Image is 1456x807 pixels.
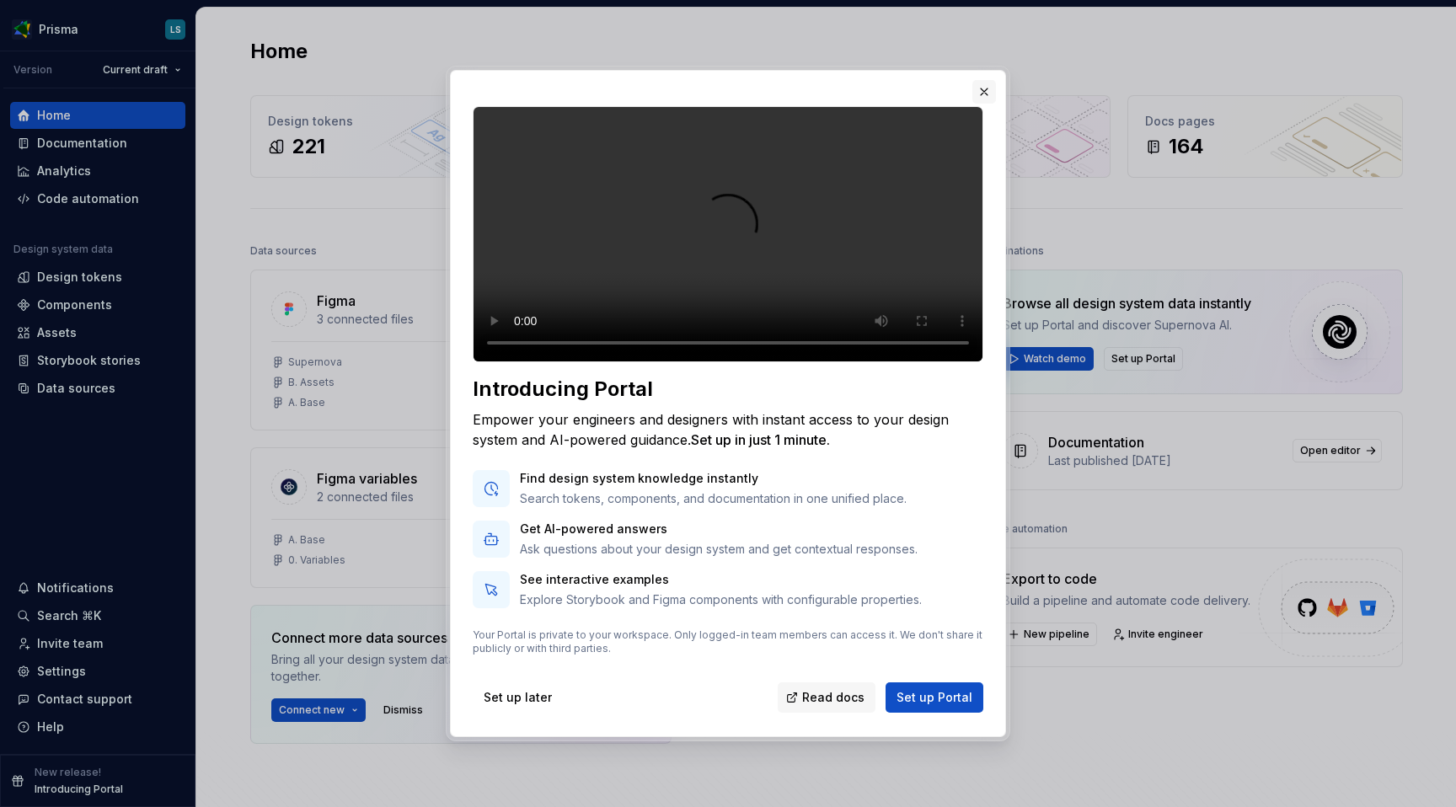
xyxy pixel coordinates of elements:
[520,541,918,558] p: Ask questions about your design system and get contextual responses.
[473,628,983,655] p: Your Portal is private to your workspace. Only logged-in team members can access it. We don't sha...
[473,682,563,713] button: Set up later
[520,490,907,507] p: Search tokens, components, and documentation in one unified place.
[473,409,983,450] div: Empower your engineers and designers with instant access to your design system and AI-powered gui...
[520,470,907,487] p: Find design system knowledge instantly
[897,689,972,706] span: Set up Portal
[886,682,983,713] button: Set up Portal
[520,571,922,588] p: See interactive examples
[484,689,552,706] span: Set up later
[520,591,922,608] p: Explore Storybook and Figma components with configurable properties.
[802,689,864,706] span: Read docs
[473,376,983,403] div: Introducing Portal
[520,521,918,537] p: Get AI-powered answers
[778,682,875,713] a: Read docs
[691,431,830,448] span: Set up in just 1 minute.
